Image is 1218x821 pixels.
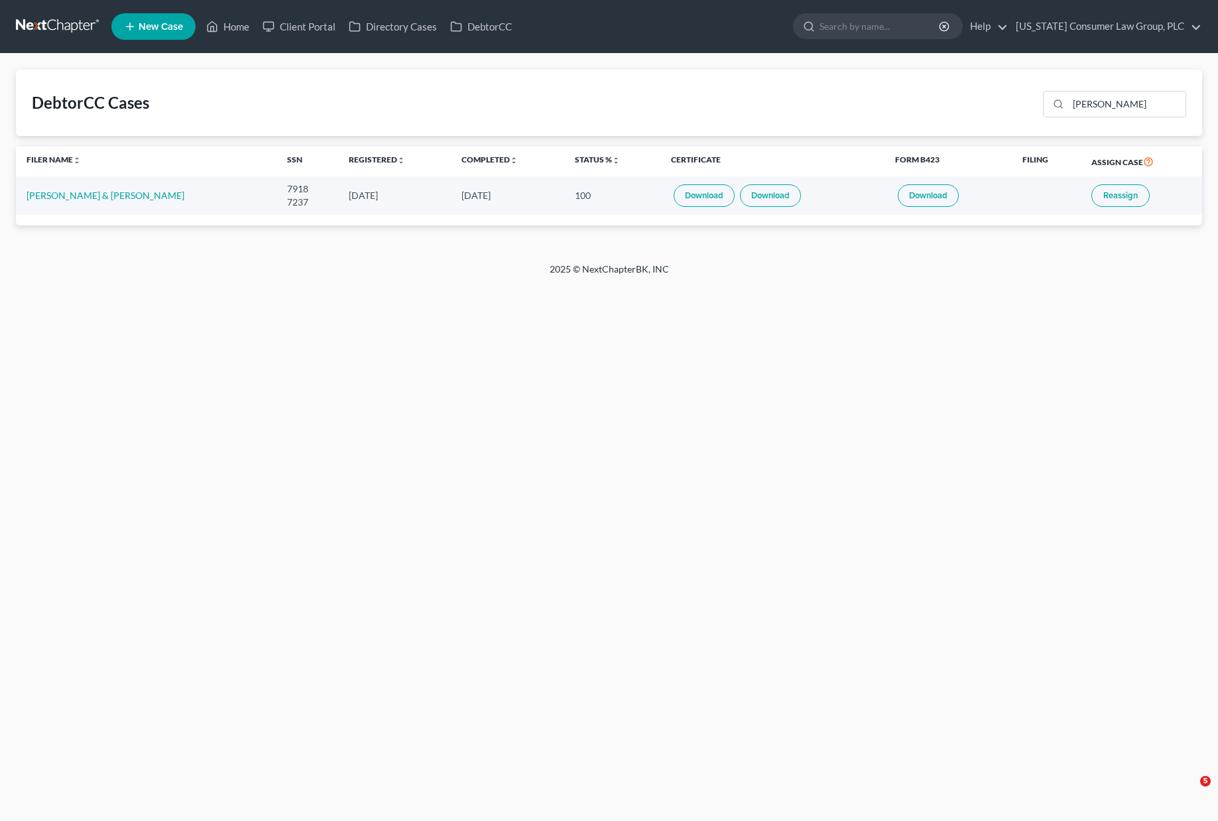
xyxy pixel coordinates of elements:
[27,190,184,201] a: [PERSON_NAME] & [PERSON_NAME]
[32,92,149,113] div: DebtorCC Cases
[444,15,518,38] a: DebtorCC
[73,157,81,164] i: unfold_more
[397,157,405,164] i: unfold_more
[898,184,959,207] a: Download
[884,147,1012,177] th: Form B423
[287,182,328,196] div: 7918
[963,15,1008,38] a: Help
[1009,15,1201,38] a: [US_STATE] Consumer Law Group, PLC
[451,176,564,214] td: [DATE]
[660,147,884,177] th: Certificate
[612,157,620,164] i: unfold_more
[1012,147,1080,177] th: Filing
[674,184,735,207] a: Download
[200,15,256,38] a: Home
[231,263,987,286] div: 2025 © NextChapterBK, INC
[1091,184,1150,207] button: Reassign
[338,176,451,214] td: [DATE]
[1173,776,1205,808] iframe: Intercom live chat
[256,15,342,38] a: Client Portal
[575,155,620,164] a: Status %unfold_more
[740,184,801,207] a: Download
[287,196,328,209] div: 7237
[276,147,338,177] th: SSN
[564,176,661,214] td: 100
[1068,92,1186,117] input: Search...
[349,155,405,164] a: Registeredunfold_more
[820,14,941,38] input: Search by name...
[1081,147,1202,177] th: Assign Case
[1103,190,1138,201] span: Reassign
[1200,776,1211,787] span: 5
[510,157,518,164] i: unfold_more
[27,155,81,164] a: Filer Nameunfold_more
[139,22,183,32] span: New Case
[461,155,518,164] a: Completedunfold_more
[342,15,444,38] a: Directory Cases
